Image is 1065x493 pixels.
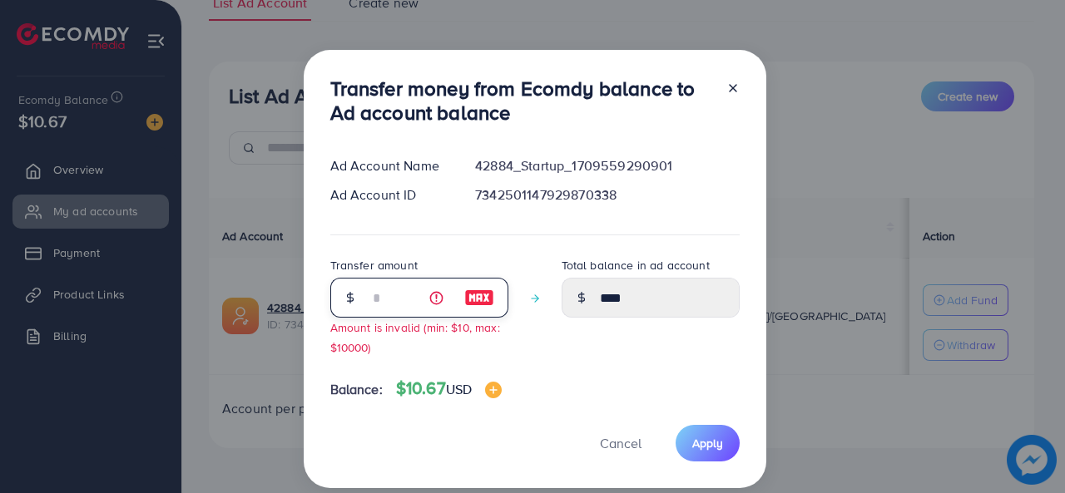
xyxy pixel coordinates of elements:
img: image [464,288,494,308]
img: image [485,382,502,398]
small: Amount is invalid (min: $10, max: $10000) [330,319,500,354]
div: Ad Account ID [317,185,463,205]
span: Apply [692,435,723,451]
div: Ad Account Name [317,156,463,175]
label: Total balance in ad account [562,257,710,274]
h4: $10.67 [396,378,502,399]
span: Balance: [330,380,383,399]
span: Cancel [600,434,641,452]
h3: Transfer money from Ecomdy balance to Ad account balance [330,76,713,125]
label: Transfer amount [330,257,418,274]
div: 7342501147929870338 [462,185,752,205]
div: 42884_Startup_1709559290901 [462,156,752,175]
button: Apply [676,425,740,461]
span: USD [446,380,472,398]
button: Cancel [579,425,662,461]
